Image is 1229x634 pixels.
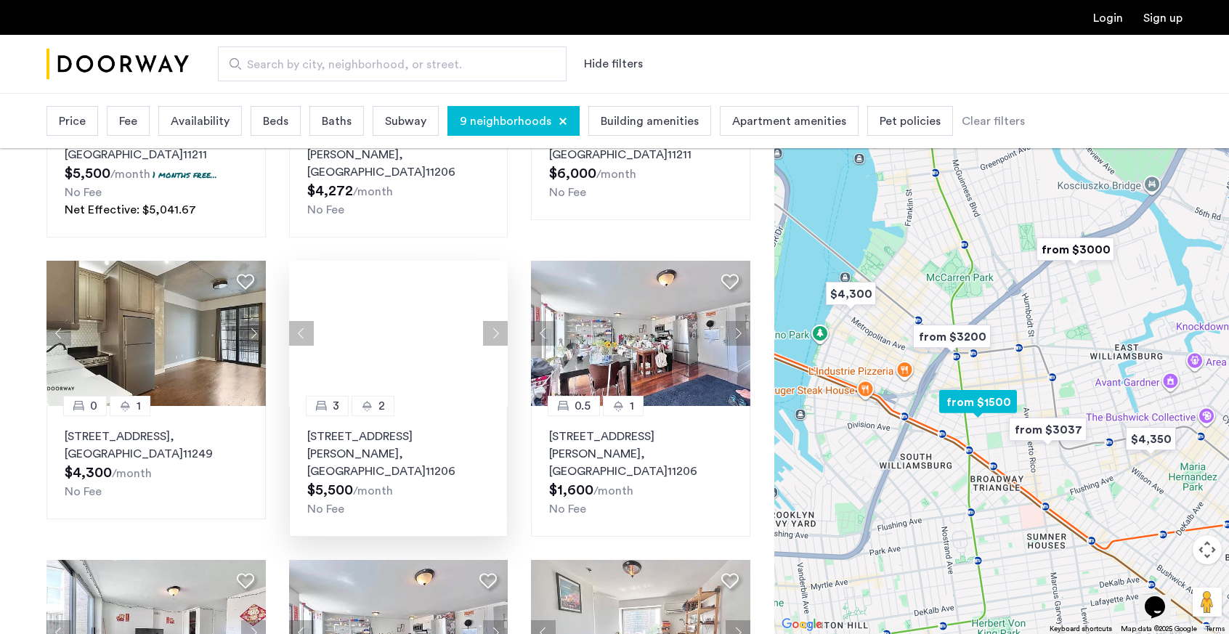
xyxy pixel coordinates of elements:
[1121,625,1197,633] span: Map data ©2025 Google
[549,187,586,198] span: No Fee
[549,166,596,181] span: $6,000
[1050,624,1112,634] button: Keyboard shortcuts
[778,615,826,634] img: Google
[46,107,266,237] a: 11[STREET_ADDRESS], [GEOGRAPHIC_DATA]112111 months free...No FeeNet Effective: $5,041.67
[46,406,266,519] a: 01[STREET_ADDRESS], [GEOGRAPHIC_DATA]11249No Fee
[353,485,393,497] sub: /month
[110,168,150,180] sub: /month
[307,184,353,198] span: $4,272
[596,168,636,180] sub: /month
[112,468,152,479] sub: /month
[1093,12,1123,24] a: Login
[378,397,385,415] span: 2
[65,428,248,463] p: [STREET_ADDRESS] 11249
[1206,624,1225,634] a: Terms (opens in new tab)
[65,187,102,198] span: No Fee
[59,113,86,130] span: Price
[46,321,71,346] button: Previous apartment
[1193,588,1222,617] button: Drag Pegman onto the map to open Street View
[460,113,551,130] span: 9 neighborhoods
[307,204,344,216] span: No Fee
[1193,535,1222,564] button: Map camera controls
[385,113,426,130] span: Subway
[531,406,750,537] a: 0.51[STREET_ADDRESS][PERSON_NAME], [GEOGRAPHIC_DATA]11206No Fee
[307,428,490,480] p: [STREET_ADDRESS][PERSON_NAME] 11206
[307,129,490,181] p: [STREET_ADDRESS][PERSON_NAME] 11206
[247,56,526,73] span: Search by city, neighborhood, or street.
[549,428,732,480] p: [STREET_ADDRESS][PERSON_NAME] 11206
[46,261,266,406] img: 2014_638672101499880796.jpeg
[65,486,102,497] span: No Fee
[732,113,846,130] span: Apartment amenities
[263,113,288,130] span: Beds
[630,397,634,415] span: 1
[726,321,750,346] button: Next apartment
[289,321,314,346] button: Previous apartment
[1114,417,1188,461] div: $4,350
[531,261,750,406] img: 2016_638524673591793344.jpeg
[289,107,508,237] a: 21[STREET_ADDRESS][PERSON_NAME], [GEOGRAPHIC_DATA]11206No Fee
[1143,12,1183,24] a: Registration
[880,113,941,130] span: Pet policies
[289,406,508,537] a: 32[STREET_ADDRESS][PERSON_NAME], [GEOGRAPHIC_DATA]11206No Fee
[65,166,110,181] span: $5,500
[65,204,196,216] span: Net Effective: $5,041.67
[65,466,112,480] span: $4,300
[322,113,352,130] span: Baths
[90,397,97,415] span: 0
[549,503,586,515] span: No Fee
[483,321,508,346] button: Next apartment
[307,503,344,515] span: No Fee
[1139,576,1185,619] iframe: chat widget
[353,186,393,198] sub: /month
[601,113,699,130] span: Building amenities
[307,483,353,497] span: $5,500
[531,107,750,220] a: 21[STREET_ADDRESS], [GEOGRAPHIC_DATA]11211No Fee
[997,407,1098,452] div: from $3037
[778,615,826,634] a: Open this area in Google Maps (opens a new window)
[584,55,643,73] button: Show or hide filters
[962,113,1025,130] div: Clear filters
[46,37,189,92] img: logo
[46,37,189,92] a: Cazamio Logo
[593,485,633,497] sub: /month
[531,321,556,346] button: Previous apartment
[928,380,1029,424] div: from $1500
[814,272,888,316] div: $4,300
[575,397,591,415] span: 0.5
[153,168,217,181] p: 1 months free...
[901,314,1002,359] div: from $3200
[241,321,266,346] button: Next apartment
[333,397,339,415] span: 3
[1025,227,1126,272] div: from $3000
[119,113,137,130] span: Fee
[137,397,141,415] span: 1
[171,113,230,130] span: Availability
[218,46,567,81] input: Apartment Search
[549,483,593,497] span: $1,600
